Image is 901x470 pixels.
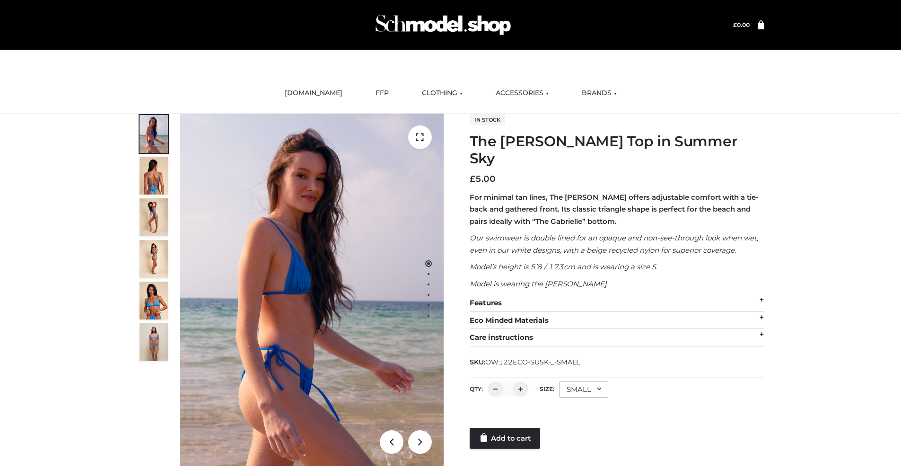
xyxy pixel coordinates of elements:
[140,240,168,278] img: 3.Alex-top_CN-1-1-2.jpg
[470,133,764,167] h1: The [PERSON_NAME] Top in Summer Sky
[470,279,607,288] em: Model is wearing the [PERSON_NAME]
[415,83,470,104] a: CLOTHING
[470,329,764,346] div: Care instructions
[733,21,750,28] a: £0.00
[489,83,556,104] a: ACCESSORIES
[470,356,581,368] span: SKU:
[368,83,396,104] a: FFP
[140,198,168,236] img: 4.Alex-top_CN-1-1-2.jpg
[470,385,483,392] label: QTY:
[470,262,657,271] em: Model’s height is 5’8 / 173cm and is wearing a size S.
[278,83,350,104] a: [DOMAIN_NAME]
[733,21,737,28] span: £
[180,114,444,466] img: 1.Alex-top_SS-1_4464b1e7-c2c9-4e4b-a62c-58381cd673c0 (1)
[575,83,624,104] a: BRANDS
[372,6,514,44] img: Schmodel Admin 964
[470,174,475,184] span: £
[140,115,168,153] img: 1.Alex-top_SS-1_4464b1e7-c2c9-4e4b-a62c-58381cd673c0-1.jpg
[140,323,168,361] img: SSVC.jpg
[559,381,608,398] div: SMALL
[470,174,496,184] bdi: 5.00
[140,282,168,319] img: 2.Alex-top_CN-1-1-2.jpg
[733,21,750,28] bdi: 0.00
[485,358,580,366] span: OW122ECO-SUSK-_-SMALL
[540,385,554,392] label: Size:
[470,233,758,255] em: Our swimwear is double lined for an opaque and non-see-through look when wet, even in our white d...
[470,428,540,449] a: Add to cart
[470,114,505,125] span: In stock
[470,193,759,226] strong: For minimal tan lines, The [PERSON_NAME] offers adjustable comfort with a tie-back and gathered f...
[470,312,764,329] div: Eco Minded Materials
[470,294,764,312] div: Features
[140,157,168,195] img: 5.Alex-top_CN-1-1_1-1.jpg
